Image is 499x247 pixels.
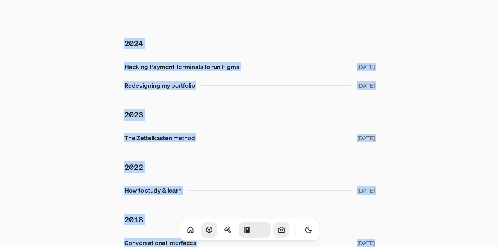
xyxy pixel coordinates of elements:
[124,38,375,49] h2: 2024
[301,222,316,238] button: Toggle Theme
[357,186,375,195] span: [DATE]
[357,63,375,71] span: [DATE]
[118,78,381,93] a: Redesigning my portfolio[DATE]
[118,130,381,146] a: The Zettelkasten method[DATE]
[124,161,375,173] h2: 2022
[357,134,375,142] span: [DATE]
[118,182,381,198] a: How to study & learn[DATE]
[118,59,381,74] a: Hacking Payment Terminals to run Figma[DATE]
[357,239,375,247] span: [DATE]
[357,81,375,90] span: [DATE]
[124,214,375,225] h2: 2018
[124,109,375,121] h2: 2023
